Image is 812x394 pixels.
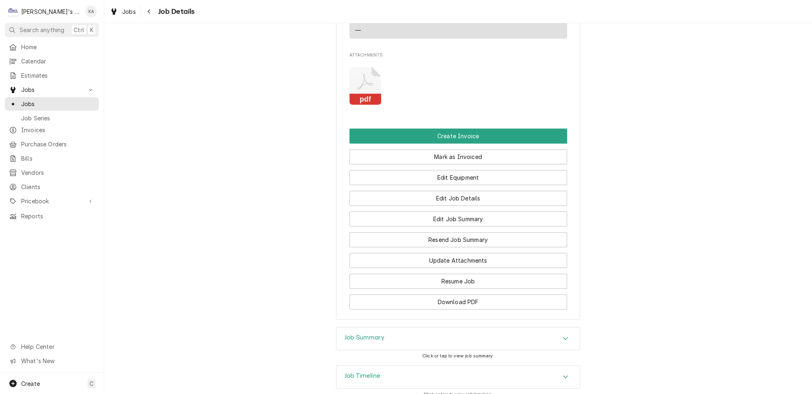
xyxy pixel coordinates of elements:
[349,268,567,289] div: Button Group Row
[5,69,99,82] a: Estimates
[345,334,384,342] h3: Job Summary
[349,164,567,185] div: Button Group Row
[5,166,99,179] a: Vendors
[21,357,94,365] span: What's New
[21,43,95,51] span: Home
[422,353,494,359] span: Click or tap to view job summary.
[349,226,567,247] div: Button Group Row
[349,144,567,164] div: Button Group Row
[349,128,567,144] div: Button Group Row
[355,26,361,35] div: —
[349,232,567,247] button: Resend Job Summary
[21,212,95,220] span: Reports
[349,247,567,268] div: Button Group Row
[336,365,580,389] div: Job Timeline
[5,123,99,137] a: Invoices
[90,26,94,34] span: K
[349,191,567,206] button: Edit Job Details
[122,7,136,16] span: Jobs
[156,6,195,17] span: Job Details
[349,211,567,226] button: Edit Job Summary
[21,126,95,134] span: Invoices
[5,209,99,223] a: Reports
[21,71,95,80] span: Estimates
[349,294,567,309] button: Download PDF
[5,354,99,368] a: Go to What's New
[349,149,567,164] button: Mark as Invoiced
[21,342,94,351] span: Help Center
[349,253,567,268] button: Update Attachments
[349,274,567,289] button: Resume Job
[85,6,97,17] div: KA
[349,185,567,206] div: Button Group Row
[349,128,567,309] div: Button Group
[7,6,19,17] div: C
[74,26,84,34] span: Ctrl
[5,97,99,111] a: Jobs
[349,52,567,111] div: Attachments
[349,289,567,309] div: Button Group Row
[336,327,580,350] button: Accordion Details Expand Trigger
[5,340,99,353] a: Go to Help Center
[349,206,567,226] div: Button Group Row
[349,60,567,111] span: Attachments
[5,137,99,151] a: Purchase Orders
[143,5,156,18] button: Navigate back
[21,154,95,163] span: Bills
[21,85,83,94] span: Jobs
[5,180,99,194] a: Clients
[5,194,99,208] a: Go to Pricebook
[21,57,95,65] span: Calendar
[107,5,139,18] a: Jobs
[349,128,567,144] button: Create Invoice
[5,23,99,37] button: Search anythingCtrlK
[21,7,81,16] div: [PERSON_NAME]'s Refrigeration
[21,197,83,205] span: Pricebook
[21,380,40,387] span: Create
[349,52,567,59] span: Attachments
[21,168,95,177] span: Vendors
[336,366,580,388] button: Accordion Details Expand Trigger
[21,114,95,122] span: Job Series
[21,100,95,108] span: Jobs
[20,26,64,34] span: Search anything
[5,54,99,68] a: Calendar
[336,366,580,388] div: Accordion Header
[5,111,99,125] a: Job Series
[21,140,95,148] span: Purchase Orders
[89,379,94,388] span: C
[345,372,380,380] h3: Job Timeline
[349,170,567,185] button: Edit Equipment
[5,152,99,165] a: Bills
[336,327,580,350] div: Accordion Header
[5,83,99,96] a: Go to Jobs
[5,40,99,54] a: Home
[336,327,580,350] div: Job Summary
[21,183,95,191] span: Clients
[7,6,19,17] div: Clay's Refrigeration's Avatar
[85,6,97,17] div: Korey Austin's Avatar
[349,67,382,105] button: pdf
